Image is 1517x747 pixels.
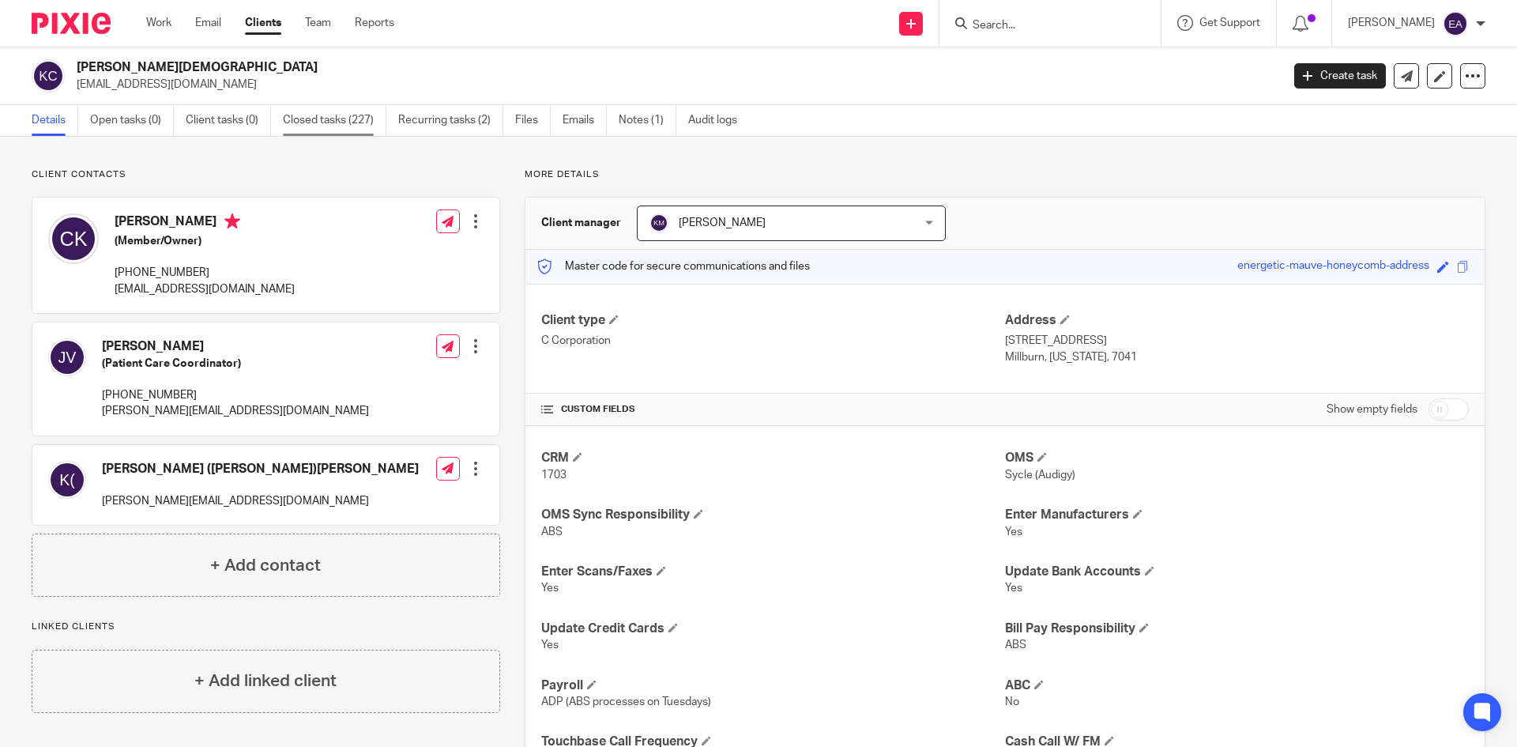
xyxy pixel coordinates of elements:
[48,338,86,376] img: svg%3E
[619,105,676,136] a: Notes (1)
[1005,333,1469,349] p: [STREET_ADDRESS]
[688,105,749,136] a: Audit logs
[245,15,281,31] a: Clients
[32,105,78,136] a: Details
[1005,621,1469,637] h4: Bill Pay Responsibility
[115,213,295,233] h4: [PERSON_NAME]
[541,564,1005,580] h4: Enter Scans/Faxes
[1237,258,1429,276] div: energetic-mauve-honeycomb-address
[48,461,86,499] img: svg%3E
[525,168,1485,181] p: More details
[1005,639,1026,651] span: ABS
[649,213,668,232] img: svg%3E
[679,217,766,228] span: [PERSON_NAME]
[1005,564,1469,580] h4: Update Bank Accounts
[1294,63,1386,89] a: Create task
[1005,526,1022,538] span: Yes
[971,19,1113,33] input: Search
[77,77,1270,92] p: [EMAIL_ADDRESS][DOMAIN_NAME]
[541,507,1005,523] h4: OMS Sync Responsibility
[115,281,295,297] p: [EMAIL_ADDRESS][DOMAIN_NAME]
[102,387,369,403] p: [PHONE_NUMBER]
[541,696,711,707] span: ADP (ABS processes on Tuesdays)
[102,338,369,355] h4: [PERSON_NAME]
[541,621,1005,637] h4: Update Credit Cards
[1199,17,1260,28] span: Get Support
[541,470,567,481] span: 1703
[1443,11,1468,36] img: svg%3E
[32,621,500,633] p: Linked clients
[537,258,810,274] p: Master code for secure communications and files
[563,105,607,136] a: Emails
[146,15,171,31] a: Work
[224,213,240,229] i: Primary
[77,59,1032,76] h2: [PERSON_NAME][DEMOGRAPHIC_DATA]
[541,639,559,651] span: Yes
[541,312,1005,329] h4: Client type
[1005,507,1469,523] h4: Enter Manufacturers
[48,213,99,264] img: svg%3E
[115,265,295,281] p: [PHONE_NUMBER]
[32,13,111,34] img: Pixie
[305,15,331,31] a: Team
[210,553,321,578] h4: + Add contact
[1005,696,1019,707] span: No
[32,168,500,181] p: Client contacts
[398,105,503,136] a: Recurring tasks (2)
[541,526,563,538] span: ABS
[515,105,551,136] a: Files
[115,233,295,249] h5: (Member/Owner)
[541,333,1005,349] p: C Corporation
[90,105,174,136] a: Open tasks (0)
[283,105,386,136] a: Closed tasks (227)
[1005,349,1469,365] p: Millburn, [US_STATE], 7041
[195,15,221,31] a: Email
[102,403,369,419] p: [PERSON_NAME][EMAIL_ADDRESS][DOMAIN_NAME]
[32,59,65,92] img: svg%3E
[541,403,1005,416] h4: CUSTOM FIELDS
[102,461,419,477] h4: [PERSON_NAME] ([PERSON_NAME])[PERSON_NAME]
[541,677,1005,694] h4: Payroll
[1327,402,1417,417] label: Show empty fields
[541,215,621,231] h3: Client manager
[1005,312,1469,329] h4: Address
[541,450,1005,466] h4: CRM
[102,493,419,509] p: [PERSON_NAME][EMAIL_ADDRESS][DOMAIN_NAME]
[541,583,559,594] span: Yes
[1005,450,1469,466] h4: OMS
[194,669,337,693] h4: + Add linked client
[1005,677,1469,694] h4: ABC
[186,105,271,136] a: Client tasks (0)
[102,356,369,372] h5: (Patient Care Coordinator)
[1005,470,1075,481] span: Sycle (Audigy)
[1005,583,1022,594] span: Yes
[1348,15,1435,31] p: [PERSON_NAME]
[355,15,394,31] a: Reports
